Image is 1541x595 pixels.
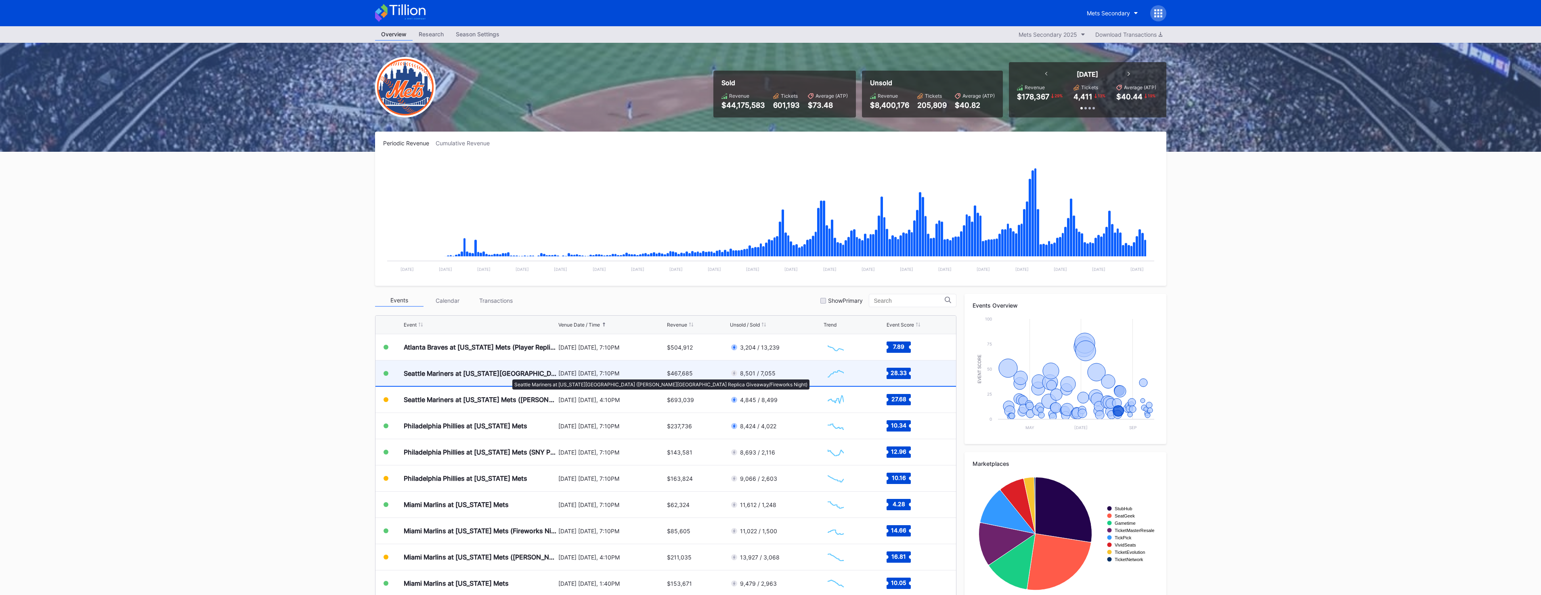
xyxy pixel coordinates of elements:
input: Search [874,297,945,304]
div: 4,845 / 8,499 [740,396,778,403]
div: $693,039 [667,396,694,403]
text: [DATE] [1092,267,1105,272]
div: Philadelphia Phillies at [US_STATE] Mets [404,474,527,482]
div: Calendar [424,294,472,307]
text: [DATE] [592,267,606,272]
div: Miami Marlins at [US_STATE] Mets (Fireworks Night) [404,527,556,535]
div: $237,736 [667,423,692,429]
div: Mets Secondary 2025 [1019,31,1077,38]
text: 7.89 [893,343,904,350]
div: Miami Marlins at [US_STATE] Mets ([PERSON_NAME] Giveaway) [404,553,556,561]
text: [DATE] [899,267,913,272]
text: TickPick [1115,535,1132,540]
div: Venue Date / Time [558,322,600,328]
div: [DATE] [DATE], 7:10PM [558,501,665,508]
text: 0 [990,417,992,421]
div: 9,066 / 2,603 [740,475,777,482]
div: Atlanta Braves at [US_STATE] Mets (Player Replica Jersey Giveaway) [404,343,556,351]
div: Research [413,28,450,40]
text: [DATE] [477,267,491,272]
text: Event Score [977,354,981,383]
text: [DATE] [938,267,952,272]
div: $85,605 [667,528,690,534]
div: [DATE] [DATE], 7:10PM [558,344,665,351]
svg: Chart title [973,473,1158,594]
svg: Chart title [824,547,848,567]
text: 10.16 [892,474,906,481]
text: May [1025,425,1034,430]
div: 8,693 / 2,116 [740,449,775,456]
div: Cumulative Revenue [436,140,496,147]
svg: Chart title [824,442,848,462]
div: Revenue [667,322,687,328]
div: 601,193 [773,101,800,109]
svg: Chart title [824,390,848,410]
div: Event Score [887,322,914,328]
div: Mets Secondary [1087,10,1130,17]
button: Mets Secondary 2025 [1015,29,1089,40]
div: Philadelphia Phillies at [US_STATE] Mets [404,422,527,430]
text: [DATE] [861,267,874,272]
div: 13,927 / 3,068 [740,554,780,561]
div: $467,685 [667,370,693,377]
div: $163,824 [667,475,693,482]
svg: Chart title [824,494,848,515]
div: [DATE] [DATE], 7:10PM [558,370,665,377]
svg: Chart title [824,573,848,593]
div: 8,501 / 7,055 [740,370,776,377]
div: Unsold [870,79,995,87]
text: VividSeats [1115,543,1136,547]
div: Revenue [1025,84,1045,90]
div: 11,612 / 1,248 [740,501,776,508]
div: Show Primary [828,297,863,304]
text: TicketNetwork [1115,557,1143,562]
text: 16.81 [891,553,906,560]
div: Average (ATP) [962,93,995,99]
div: Average (ATP) [1124,84,1156,90]
div: [DATE] [1077,70,1098,78]
div: $73.48 [808,101,848,109]
div: $62,324 [667,501,690,508]
text: 100 [985,316,992,321]
div: Philadelphia Phillies at [US_STATE] Mets (SNY Players Pins Featuring [PERSON_NAME], [PERSON_NAME]... [404,448,556,456]
div: Transactions [472,294,520,307]
div: [DATE] [DATE], 7:10PM [558,449,665,456]
div: Overview [375,28,413,41]
div: Event [404,322,417,328]
div: Miami Marlins at [US_STATE] Mets [404,579,509,587]
div: [DATE] [DATE], 4:10PM [558,554,665,561]
svg: Chart title [824,337,848,357]
text: [DATE] [631,267,644,272]
div: Tickets [781,93,798,99]
div: [DATE] [DATE], 1:40PM [558,580,665,587]
text: 25 [987,392,992,396]
a: Research [413,28,450,41]
text: TicketEvolution [1115,550,1145,555]
text: Sep [1129,425,1136,430]
div: Revenue [878,93,898,99]
text: [DATE] [1130,267,1144,272]
svg: Chart title [824,521,848,541]
div: $8,400,176 [870,101,909,109]
svg: Chart title [973,315,1158,436]
text: 10.34 [891,422,906,429]
div: $143,581 [667,449,692,456]
div: Events [375,294,424,307]
div: $504,912 [667,344,693,351]
text: [DATE] [707,267,721,272]
div: 3,204 / 13,239 [740,344,780,351]
text: 28.33 [891,369,907,376]
text: [DATE] [1074,425,1088,430]
div: Periodic Revenue [383,140,436,147]
svg: Chart title [383,157,1158,278]
div: Miami Marlins at [US_STATE] Mets [404,501,509,509]
text: 27.68 [891,396,906,402]
div: $40.82 [955,101,995,109]
div: Events Overview [973,302,1158,309]
text: [DATE] [977,267,990,272]
div: 29 % [1054,92,1063,99]
svg: Chart title [824,468,848,488]
button: Mets Secondary [1081,6,1144,21]
a: Season Settings [450,28,505,41]
text: 75 [987,341,992,346]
